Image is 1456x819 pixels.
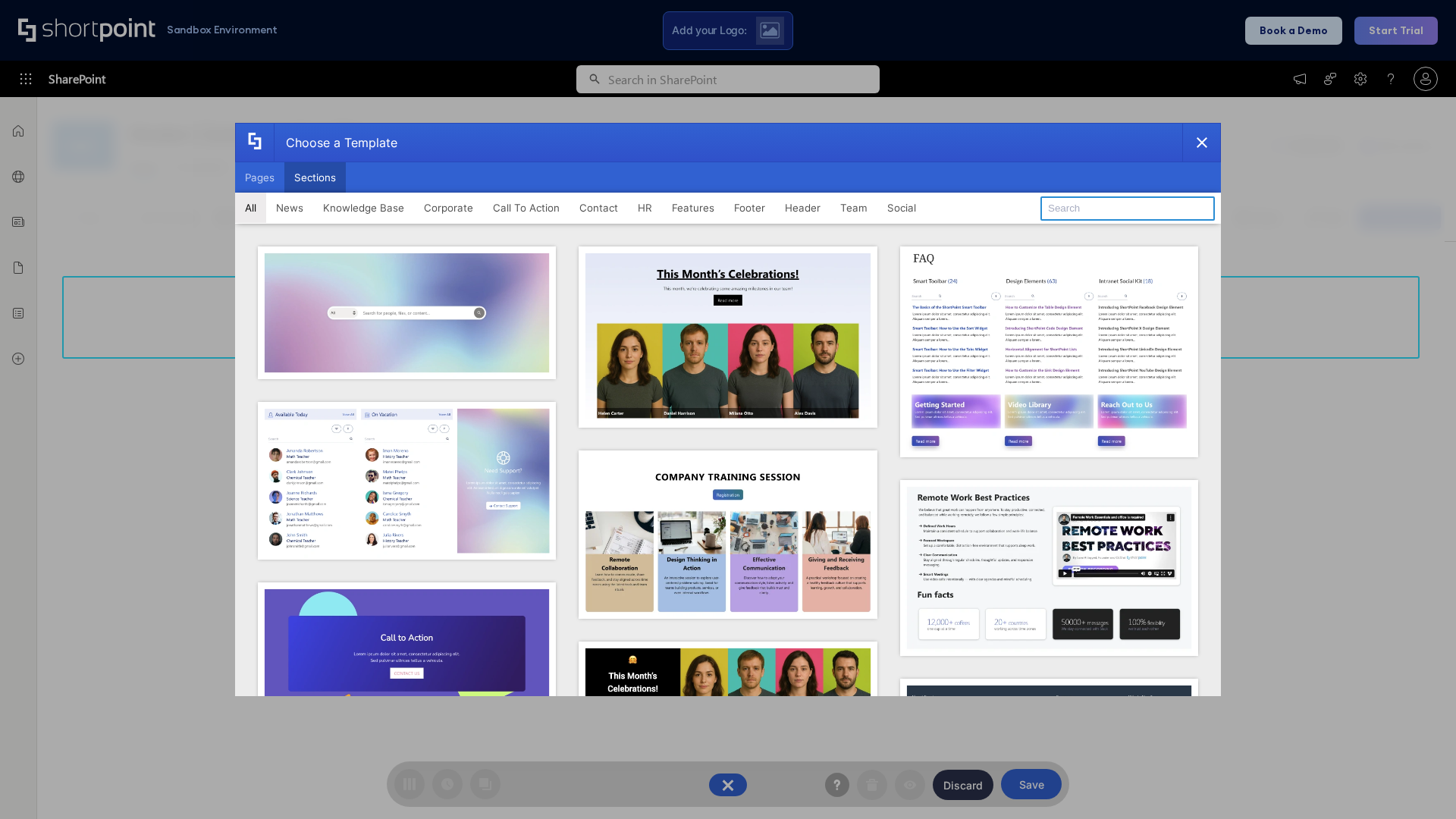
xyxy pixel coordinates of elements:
[284,162,346,193] button: Sections
[775,193,830,223] button: Header
[235,193,266,223] button: All
[235,123,1221,696] div: template selector
[414,193,483,223] button: Corporate
[830,193,877,223] button: Team
[313,193,414,223] button: Knowledge Base
[483,193,570,223] button: Call To Action
[724,193,775,223] button: Footer
[570,193,628,223] button: Contact
[274,124,397,162] div: Choose a Template
[877,193,926,223] button: Social
[662,193,724,223] button: Features
[235,162,284,193] button: Pages
[1380,746,1456,819] iframe: Chat Widget
[266,193,313,223] button: News
[628,193,662,223] button: HR
[1040,196,1215,221] input: Search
